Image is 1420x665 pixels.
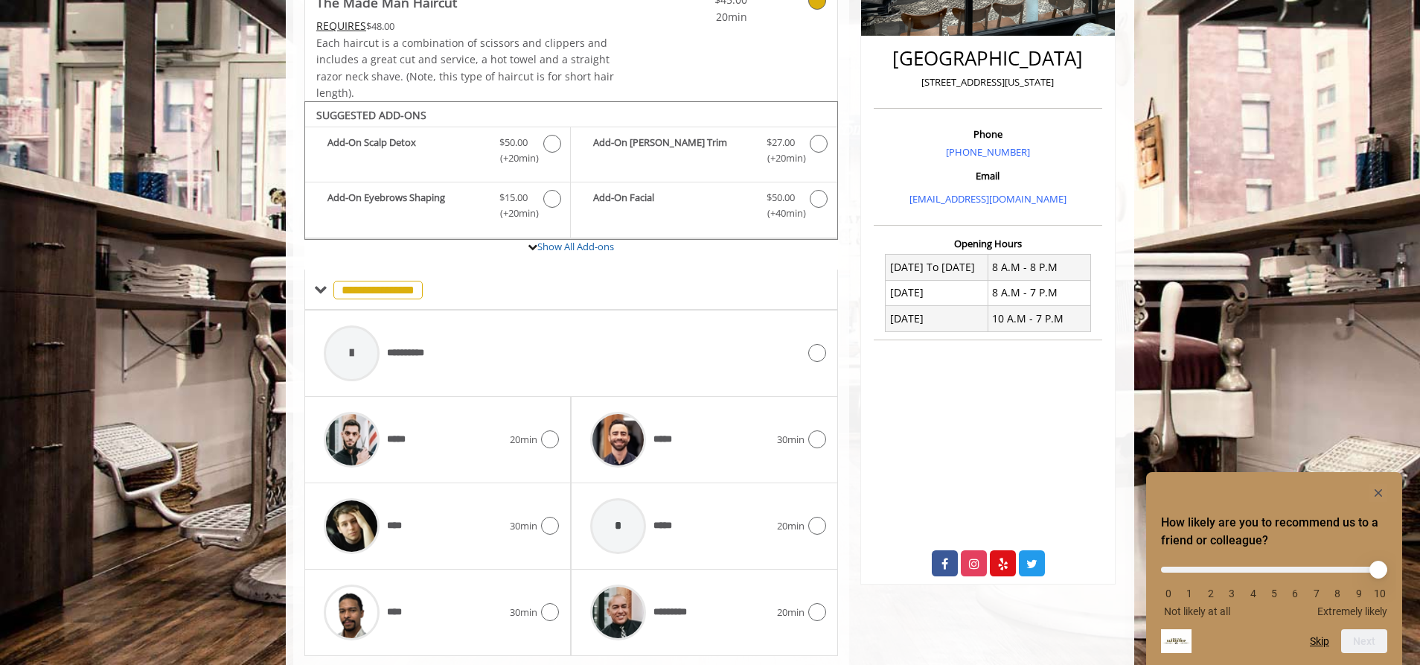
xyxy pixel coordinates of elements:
span: 20min [777,605,805,620]
li: 1 [1182,588,1197,599]
span: 30min [510,518,537,534]
li: 6 [1288,588,1302,599]
span: Not likely at all [1164,605,1230,617]
span: Extremely likely [1317,605,1387,617]
h3: Phone [877,129,1098,139]
button: Skip [1310,635,1329,647]
button: Hide survey [1369,484,1387,502]
h3: Opening Hours [874,238,1102,249]
span: 20min [659,9,747,25]
a: [PHONE_NUMBER] [946,145,1030,159]
b: Add-On [PERSON_NAME] Trim [593,135,751,166]
a: [EMAIL_ADDRESS][DOMAIN_NAME] [909,192,1066,206]
span: 20min [510,432,537,448]
div: The Made Man Haircut Add-onS [304,101,838,240]
label: Add-On Facial [578,190,829,225]
span: This service needs some Advance to be paid before we block your appointment [316,19,366,33]
div: How likely are you to recommend us to a friend or colleague? Select an option from 0 to 10, with ... [1161,556,1387,617]
li: 4 [1246,588,1261,599]
span: Each haircut is a combination of scissors and clippers and includes a great cut and service, a ho... [316,36,614,100]
td: [DATE] [886,306,988,331]
span: $50.00 [767,190,795,206]
p: [STREET_ADDRESS][US_STATE] [877,74,1098,90]
td: 8 A.M - 8 P.M [988,255,1090,280]
td: [DATE] [886,280,988,305]
span: $15.00 [499,190,528,206]
span: (+40min ) [758,206,802,221]
a: Show All Add-ons [537,240,614,253]
td: 8 A.M - 7 P.M [988,280,1090,305]
b: Add-On Facial [593,190,751,221]
h3: Email [877,171,1098,181]
b: Add-On Eyebrows Shaping [327,190,484,221]
h2: [GEOGRAPHIC_DATA] [877,48,1098,69]
span: $50.00 [499,135,528,150]
span: 30min [510,605,537,620]
li: 9 [1352,588,1366,599]
span: (+20min ) [492,150,536,166]
span: $27.00 [767,135,795,150]
button: Next question [1341,629,1387,653]
li: 10 [1372,588,1387,599]
li: 5 [1267,588,1282,599]
li: 7 [1309,588,1324,599]
li: 8 [1330,588,1345,599]
label: Add-On Beard Trim [578,135,829,170]
div: $48.00 [316,18,615,34]
h2: How likely are you to recommend us to a friend or colleague? Select an option from 0 to 10, with ... [1161,514,1387,550]
span: (+20min ) [492,206,536,221]
li: 2 [1203,588,1218,599]
span: 20min [777,518,805,534]
td: [DATE] To [DATE] [886,255,988,280]
li: 3 [1224,588,1239,599]
label: Add-On Eyebrows Shaping [313,190,563,225]
div: How likely are you to recommend us to a friend or colleague? Select an option from 0 to 10, with ... [1161,484,1387,653]
b: Add-On Scalp Detox [327,135,484,166]
td: 10 A.M - 7 P.M [988,306,1090,331]
label: Add-On Scalp Detox [313,135,563,170]
span: 30min [777,432,805,448]
span: (+20min ) [758,150,802,166]
li: 0 [1161,588,1176,599]
b: SUGGESTED ADD-ONS [316,108,426,122]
